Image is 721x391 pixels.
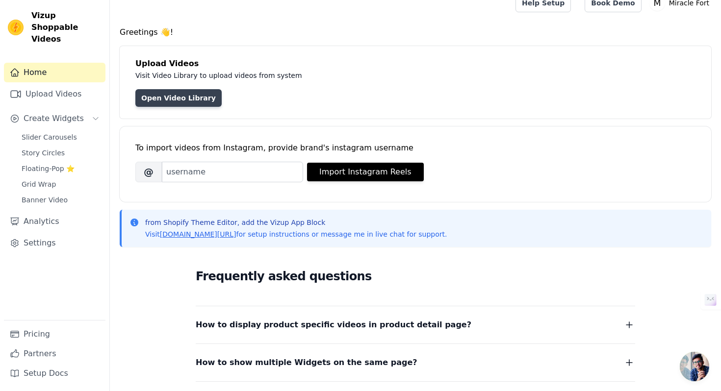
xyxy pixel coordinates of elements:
[135,162,162,182] span: @
[135,89,222,107] a: Open Video Library
[24,113,84,124] span: Create Widgets
[135,70,575,81] p: Visit Video Library to upload videos from system
[145,218,447,227] p: from Shopify Theme Editor, add the Vizup App Block
[16,193,105,207] a: Banner Video
[16,130,105,144] a: Slider Carousels
[162,162,303,182] input: username
[145,229,447,239] p: Visit for setup instructions or message me in live chat for support.
[4,344,105,364] a: Partners
[4,324,105,344] a: Pricing
[22,148,65,158] span: Story Circles
[16,162,105,175] a: Floating-Pop ⭐
[16,177,105,191] a: Grid Wrap
[307,163,424,181] button: Import Instagram Reels
[196,318,635,332] button: How to display product specific videos in product detail page?
[160,230,236,238] a: [DOMAIN_NAME][URL]
[31,10,102,45] span: Vizup Shoppable Videos
[135,58,695,70] h4: Upload Videos
[120,26,711,38] h4: Greetings 👋!
[4,109,105,128] button: Create Widgets
[22,164,75,173] span: Floating-Pop ⭐
[4,63,105,82] a: Home
[196,318,471,332] span: How to display product specific videos in product detail page?
[680,352,709,381] div: Open chat
[4,233,105,253] a: Settings
[4,364,105,383] a: Setup Docs
[22,132,77,142] span: Slider Carousels
[196,356,417,369] span: How to show multiple Widgets on the same page?
[16,146,105,160] a: Story Circles
[8,20,24,35] img: Vizup
[22,179,56,189] span: Grid Wrap
[4,212,105,231] a: Analytics
[196,267,635,286] h2: Frequently asked questions
[135,142,695,154] div: To import videos from Instagram, provide brand's instagram username
[196,356,635,369] button: How to show multiple Widgets on the same page?
[4,84,105,104] a: Upload Videos
[22,195,68,205] span: Banner Video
